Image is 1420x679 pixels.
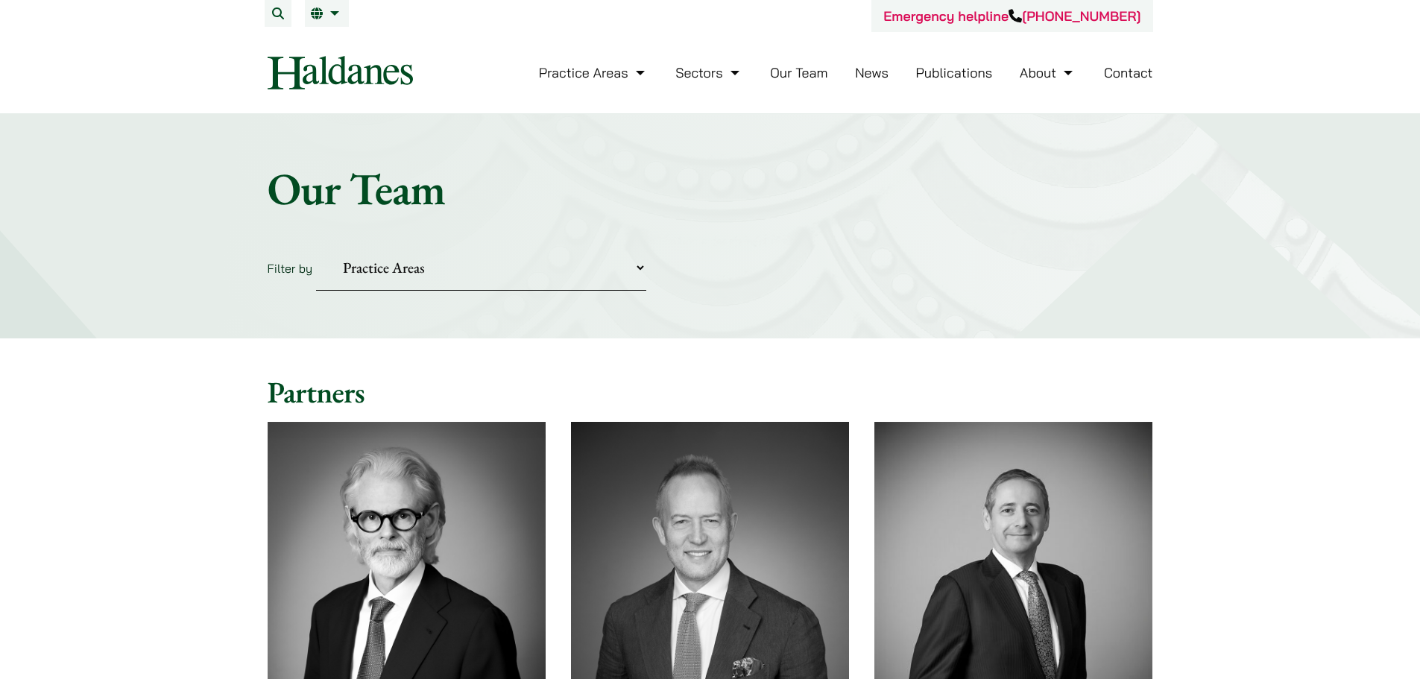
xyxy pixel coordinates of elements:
a: Publications [916,64,993,81]
label: Filter by [268,261,313,276]
a: Practice Areas [539,64,649,81]
img: Logo of Haldanes [268,56,413,89]
a: Sectors [675,64,742,81]
h2: Partners [268,374,1153,410]
a: Emergency helpline[PHONE_NUMBER] [883,7,1140,25]
a: Our Team [770,64,827,81]
a: News [855,64,889,81]
a: Contact [1104,64,1153,81]
a: EN [311,7,343,19]
h1: Our Team [268,162,1153,215]
a: About [1020,64,1076,81]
